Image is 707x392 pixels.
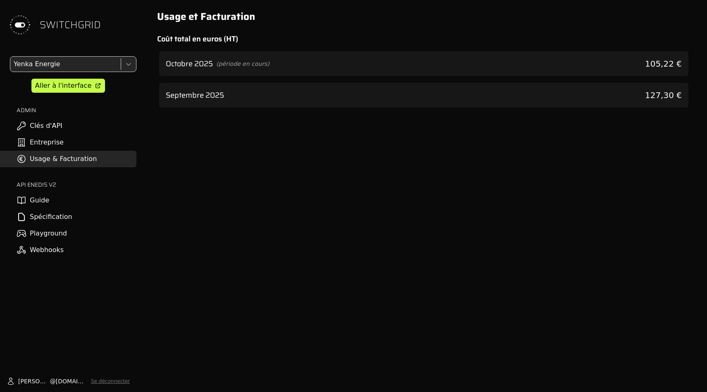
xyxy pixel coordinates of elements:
[216,60,270,68] span: (période en cours)
[157,10,690,23] h1: Usage et Facturation
[7,12,33,38] img: Switchgrid Logo
[18,377,50,385] span: [PERSON_NAME]
[35,81,91,91] div: Aller à l'interface
[645,89,682,101] span: 127,30 €
[159,51,688,76] div: voir les détails
[91,378,130,385] button: Se déconnecter
[17,106,136,114] h2: ADMIN
[40,18,101,31] span: SWITCHGRID
[645,58,682,70] span: 105,22 €
[17,180,136,189] h2: API ENEDIS v2
[56,377,88,385] span: [DOMAIN_NAME]
[159,83,688,108] div: voir les détails
[166,89,224,101] h3: Septembre 2025
[31,79,105,93] a: Aller à l'interface
[157,33,690,45] h2: Coût total en euros (HT)
[50,377,56,385] span: @
[166,58,213,70] h3: Octobre 2025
